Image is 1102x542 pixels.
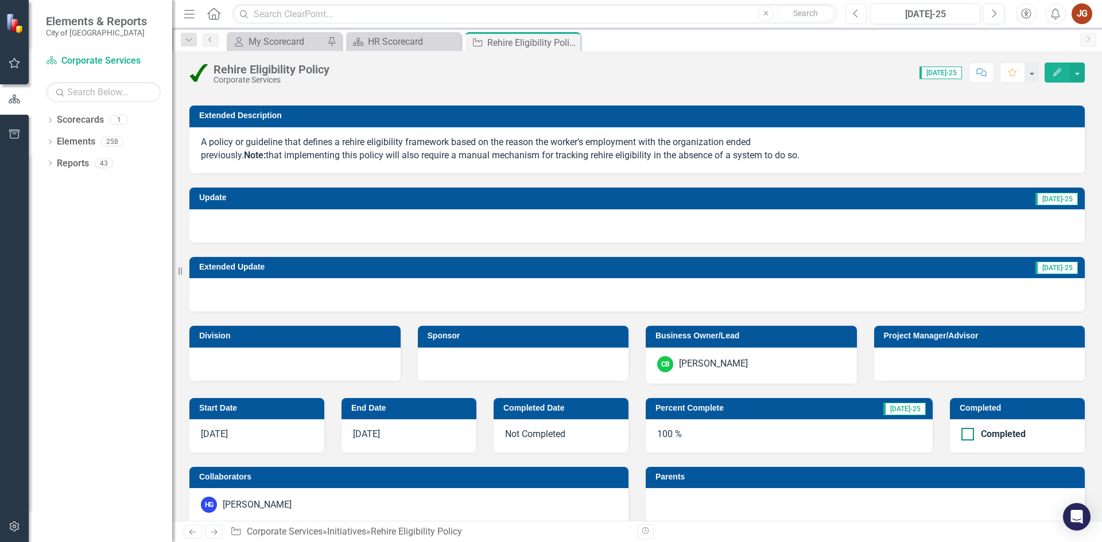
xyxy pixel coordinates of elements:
input: Search Below... [46,82,161,102]
h3: Extended Update [199,263,728,271]
button: Search [777,6,834,22]
a: Reports [57,157,89,170]
h3: Completed [960,404,1079,412]
div: HG [201,497,217,513]
a: Corporate Services [46,54,161,68]
span: [DATE]-25 [1035,262,1078,274]
h3: Division [199,332,395,340]
strong: Note: [244,150,266,161]
a: HR Scorecard [349,34,458,49]
div: Corporate Services [214,76,329,84]
h3: Percent Complete [655,404,821,412]
h3: Sponsor [428,332,623,340]
img: ClearPoint Strategy [6,13,26,33]
div: 258 [101,137,123,147]
div: 100 % [646,419,933,453]
h3: Collaborators [199,473,623,481]
img: Completed [189,64,208,82]
a: My Scorecard [230,34,324,49]
a: Scorecards [57,114,104,127]
div: Rehire Eligibility Policy [214,63,329,76]
span: [DATE] [201,428,228,439]
small: City of [GEOGRAPHIC_DATA] [46,28,147,37]
h3: Parents [655,473,1079,481]
div: HR Scorecard [368,34,458,49]
span: [DATE]-25 [1035,193,1078,205]
a: Elements [57,135,95,149]
div: Rehire Eligibility Policy [487,36,577,50]
a: Corporate Services [247,526,323,537]
span: [DATE]-25 [883,403,926,415]
div: CB [657,356,673,372]
h3: End Date [351,404,471,412]
div: » » [230,525,628,539]
div: Open Intercom Messenger [1063,503,1091,531]
div: 1 [110,115,128,125]
div: [PERSON_NAME] [679,357,748,371]
button: JG [1072,3,1092,24]
button: [DATE]-25 [870,3,980,24]
h3: Update [199,193,537,202]
span: Search [793,9,818,18]
input: Search ClearPoint... [232,4,837,24]
span: Elements & Reports [46,14,147,28]
a: Initiatives [327,526,366,537]
div: Not Completed [494,419,628,453]
div: 43 [95,158,113,168]
div: [PERSON_NAME] [223,498,292,512]
div: Rehire Eligibility Policy [371,526,462,537]
h3: Extended Description [199,111,1079,120]
h3: Start Date [199,404,319,412]
div: My Scorecard [249,34,324,49]
h3: Business Owner/Lead [655,332,851,340]
p: A policy or guideline that defines a rehire eligibility framework based on the reason the worker’... [201,136,1073,162]
span: [DATE] [353,428,380,439]
span: [DATE]-25 [919,67,962,79]
h3: Completed Date [503,404,623,412]
h3: Project Manager/Advisor [884,332,1080,340]
div: [DATE]-25 [874,7,976,21]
